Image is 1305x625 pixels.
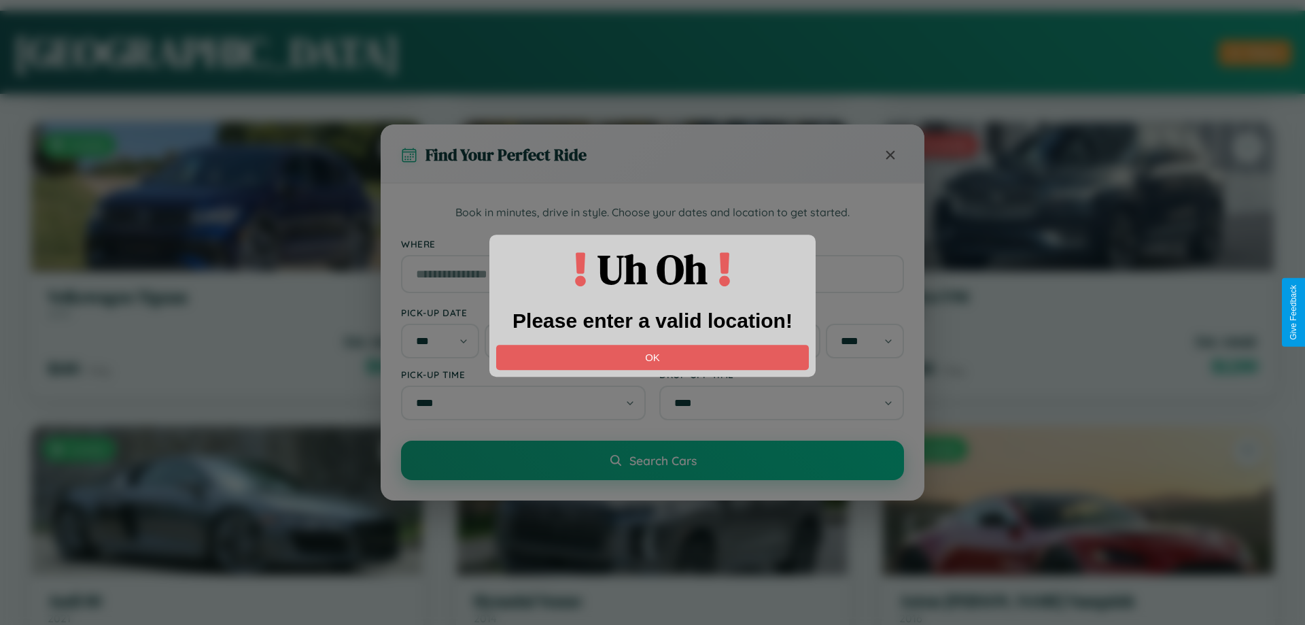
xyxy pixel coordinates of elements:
label: Pick-up Date [401,307,646,318]
label: Drop-off Time [659,369,904,380]
label: Drop-off Date [659,307,904,318]
span: Search Cars [629,453,697,468]
h3: Find Your Perfect Ride [425,143,587,166]
p: Book in minutes, drive in style. Choose your dates and location to get started. [401,204,904,222]
label: Where [401,238,904,250]
label: Pick-up Time [401,369,646,380]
